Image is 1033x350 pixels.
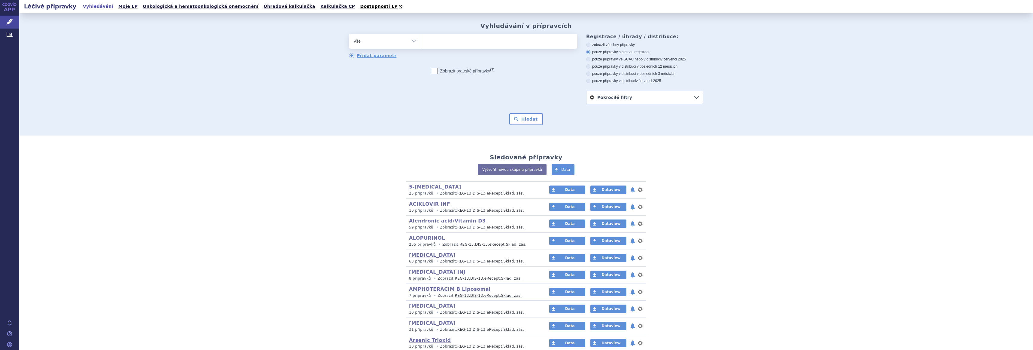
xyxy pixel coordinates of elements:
[601,324,620,328] span: Dataview
[601,307,620,311] span: Dataview
[565,324,575,328] span: Data
[360,4,398,9] span: Dostupnosti LP
[478,164,547,175] a: Vytvořit novou skupinu přípravků
[565,256,575,260] span: Data
[409,235,445,241] a: ALOPURINOL
[565,188,575,192] span: Data
[636,79,661,83] span: v červenci 2025
[637,254,643,262] button: nastavení
[432,293,438,298] i: •
[637,305,643,312] button: nastavení
[549,254,585,262] a: Data
[409,259,538,264] p: Zobrazit: , , ,
[630,220,636,227] button: notifikace
[630,254,636,262] button: notifikace
[501,293,522,298] a: Sklad. zás.
[549,305,585,313] a: Data
[504,191,524,195] a: Sklad. zás.
[81,2,115,11] a: Vyhledávání
[630,288,636,296] button: notifikace
[549,203,585,211] a: Data
[460,242,474,247] a: REG-13
[487,327,502,332] a: eRecept
[455,293,469,298] a: REG-13
[586,42,703,47] label: zobrazit všechny přípravky
[586,78,703,83] label: pouze přípravky v distribuci
[262,2,317,11] a: Úhradová kalkulačka
[590,322,626,330] a: Dataview
[457,208,471,213] a: REG-13
[509,113,543,125] button: Hledat
[409,208,433,213] span: 10 přípravků
[601,222,620,226] span: Dataview
[549,288,585,296] a: Data
[409,225,433,229] span: 59 přípravků
[504,344,524,348] a: Sklad. zás.
[409,218,486,224] a: Alendronic acid/Vitamin D3
[457,191,471,195] a: REG-13
[473,310,485,315] a: DIS-13
[601,341,620,345] span: Dataview
[409,293,431,298] span: 7 přípravků
[457,225,471,229] a: REG-13
[409,293,538,298] p: Zobrazit: , , ,
[637,322,643,330] button: nastavení
[484,293,500,298] a: eRecept
[457,310,471,315] a: REG-13
[637,271,643,278] button: nastavení
[473,344,485,348] a: DIS-13
[409,252,456,258] a: [MEDICAL_DATA]
[590,237,626,245] a: Dataview
[487,310,502,315] a: eRecept
[141,2,260,11] a: Onkologická a hematoonkologická onemocnění
[504,225,524,229] a: Sklad. zás.
[586,57,703,62] label: pouze přípravky ve SCAU nebo v distribuci
[473,208,485,213] a: DIS-13
[435,259,440,264] i: •
[435,310,440,315] i: •
[409,327,433,332] span: 31 přípravků
[432,276,438,281] i: •
[590,288,626,296] a: Dataview
[504,310,524,315] a: Sklad. zás.
[586,50,703,54] label: pouze přípravky s platnou registrací
[601,205,620,209] span: Dataview
[661,57,686,61] span: v červenci 2025
[565,239,575,243] span: Data
[470,293,483,298] a: DIS-13
[487,208,502,213] a: eRecept
[590,203,626,211] a: Dataview
[601,256,620,260] span: Dataview
[637,237,643,244] button: nastavení
[590,271,626,279] a: Dataview
[319,2,357,11] a: Kalkulačka CP
[487,259,502,263] a: eRecept
[637,339,643,347] button: nastavení
[480,22,572,29] h2: Vyhledávání v přípravcích
[349,53,397,58] a: Přidat parametr
[457,327,471,332] a: REG-13
[432,68,495,74] label: Zobrazit bratrské přípravky
[358,2,405,11] a: Dostupnosti LP
[549,322,585,330] a: Data
[473,191,485,195] a: DIS-13
[457,344,471,348] a: REG-13
[590,339,626,347] a: Dataview
[601,188,620,192] span: Dataview
[489,242,505,247] a: eRecept
[409,344,433,348] span: 10 přípravků
[590,254,626,262] a: Dataview
[455,276,469,281] a: REG-13
[409,191,433,195] span: 25 přípravků
[409,242,538,247] p: Zobrazit: , , ,
[565,273,575,277] span: Data
[409,201,450,207] a: ACIKLOVIR INF
[435,208,440,213] i: •
[435,327,440,332] i: •
[473,225,485,229] a: DIS-13
[590,305,626,313] a: Dataview
[586,34,703,39] h3: Registrace / úhrady / distribuce:
[409,320,456,326] a: [MEDICAL_DATA]
[630,237,636,244] button: notifikace
[409,259,433,263] span: 63 přípravků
